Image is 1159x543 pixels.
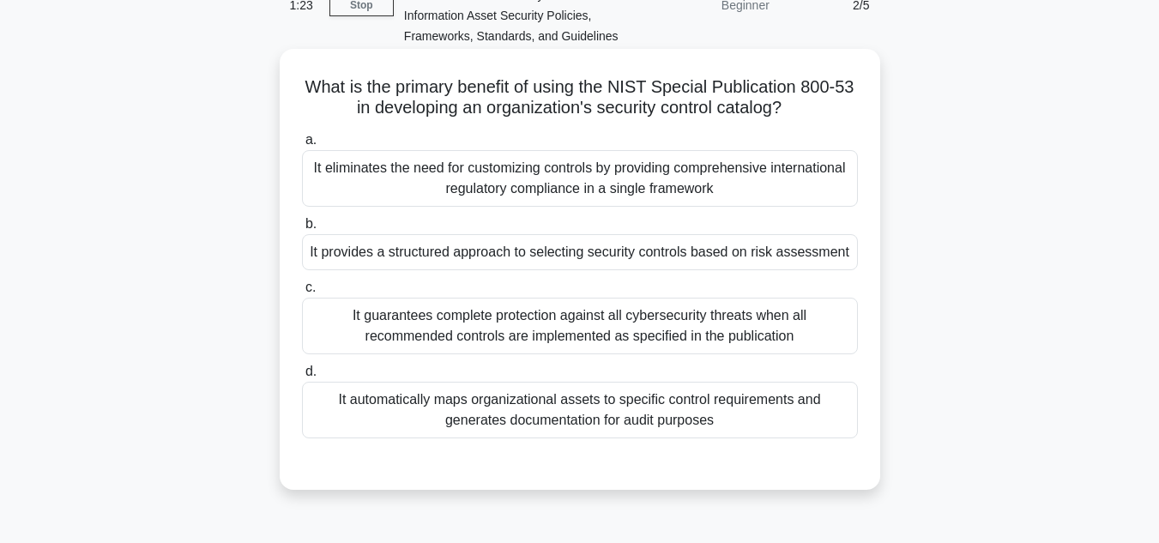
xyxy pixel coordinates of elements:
span: b. [305,216,317,231]
div: It automatically maps organizational assets to specific control requirements and generates docume... [302,382,858,438]
span: d. [305,364,317,378]
div: It eliminates the need for customizing controls by providing comprehensive international regulato... [302,150,858,207]
h5: What is the primary benefit of using the NIST Special Publication 800-53 in developing an organiz... [300,76,860,119]
span: c. [305,280,316,294]
div: It provides a structured approach to selecting security controls based on risk assessment [302,234,858,270]
div: It guarantees complete protection against all cybersecurity threats when all recommended controls... [302,298,858,354]
span: a. [305,132,317,147]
